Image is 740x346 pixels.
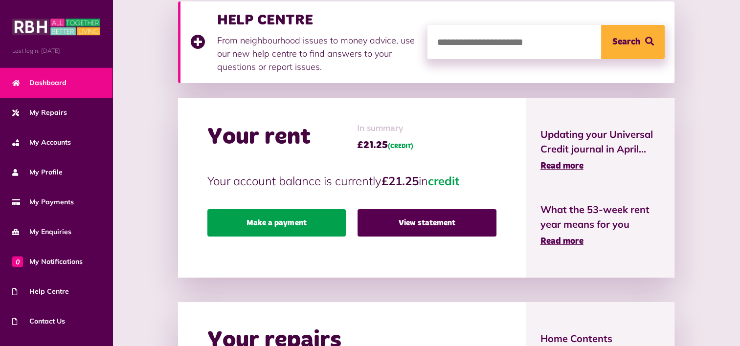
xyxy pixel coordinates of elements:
span: Contact Us [12,316,65,326]
p: From neighbourhood issues to money advice, use our new help centre to find answers to your questi... [217,34,418,73]
h3: HELP CENTRE [217,11,418,29]
span: My Payments [12,197,74,207]
span: My Repairs [12,108,67,118]
span: 0 [12,256,23,267]
img: MyRBH [12,17,100,37]
span: In summary [357,122,413,135]
span: £21.25 [357,138,413,152]
span: My Profile [12,167,63,177]
span: Search [612,25,640,59]
span: Last login: [DATE] [12,46,100,55]
span: Read more [540,162,583,171]
span: My Enquiries [12,227,71,237]
h2: Your rent [207,123,311,151]
span: Help Centre [12,286,69,297]
a: Updating your Universal Credit journal in April... Read more [540,127,660,173]
span: (CREDIT) [388,144,413,150]
span: What the 53-week rent year means for you [540,202,660,232]
strong: £21.25 [381,173,419,188]
span: Dashboard [12,78,67,88]
a: View statement [358,209,496,237]
span: Updating your Universal Credit journal in April... [540,127,660,156]
span: My Notifications [12,257,83,267]
p: Your account balance is currently in [207,172,496,190]
span: Read more [540,237,583,246]
a: Make a payment [207,209,346,237]
a: What the 53-week rent year means for you Read more [540,202,660,248]
span: My Accounts [12,137,71,148]
span: credit [428,173,459,188]
button: Search [601,25,665,59]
